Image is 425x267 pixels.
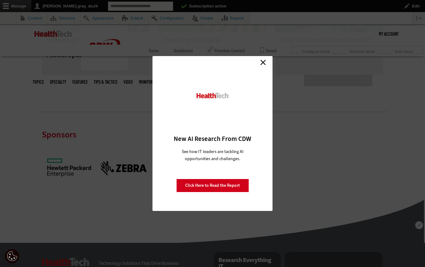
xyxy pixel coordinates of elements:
[163,134,262,143] h3: New AI Research From CDW
[258,58,268,67] a: Close
[4,248,20,264] div: Cookie Settings
[174,148,251,162] p: See how IT leaders are tackling AI opportunities and challenges.
[176,179,249,192] a: Click Here to Read the Report
[196,92,230,99] img: HealthTech_0_0.png
[4,248,20,264] button: Open Preferences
